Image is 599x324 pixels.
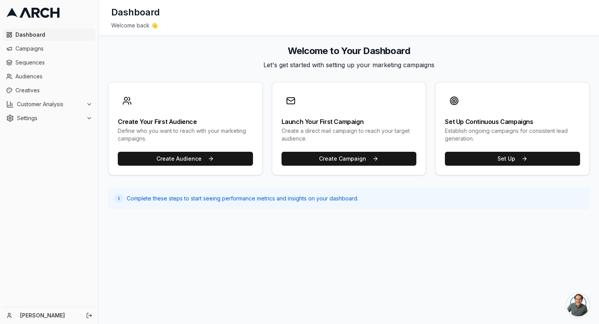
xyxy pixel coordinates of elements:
span: Audiences [15,73,92,80]
span: Settings [17,114,83,122]
span: i [118,195,120,202]
span: Creatives [15,87,92,94]
div: Create Your First Audience [118,119,253,125]
div: Create a direct mail campaign to reach your target audience. [282,127,417,142]
a: Campaigns [3,42,95,55]
button: Settings [3,112,95,124]
button: Create Audience [118,152,253,166]
p: Let's get started with setting up your marketing campaigns [108,60,590,70]
div: Welcome back 👋 [111,22,587,29]
span: Sequences [15,59,92,66]
button: Set Up [445,152,580,166]
a: Sequences [3,56,95,69]
button: Log out [84,310,95,321]
h1: Dashboard [111,6,160,19]
a: Dashboard [3,29,95,41]
a: Creatives [3,84,95,97]
button: Create Campaign [282,152,417,166]
div: Set Up Continuous Campaigns [445,119,580,125]
div: Define who you want to reach with your marketing campaigns. [118,127,253,142]
button: Customer Analysis [3,98,95,110]
a: Audiences [3,70,95,83]
span: Complete these steps to start seeing performance metrics and insights on your dashboard. [127,195,358,202]
span: Campaigns [15,45,92,53]
a: [PERSON_NAME] [20,312,78,319]
div: Establish ongoing campaigns for consistent lead generation. [445,127,580,142]
h2: Welcome to Your Dashboard [108,45,590,57]
a: Open chat [567,293,590,316]
div: Launch Your First Campaign [282,119,417,125]
span: Dashboard [15,31,92,39]
span: Customer Analysis [17,100,83,108]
